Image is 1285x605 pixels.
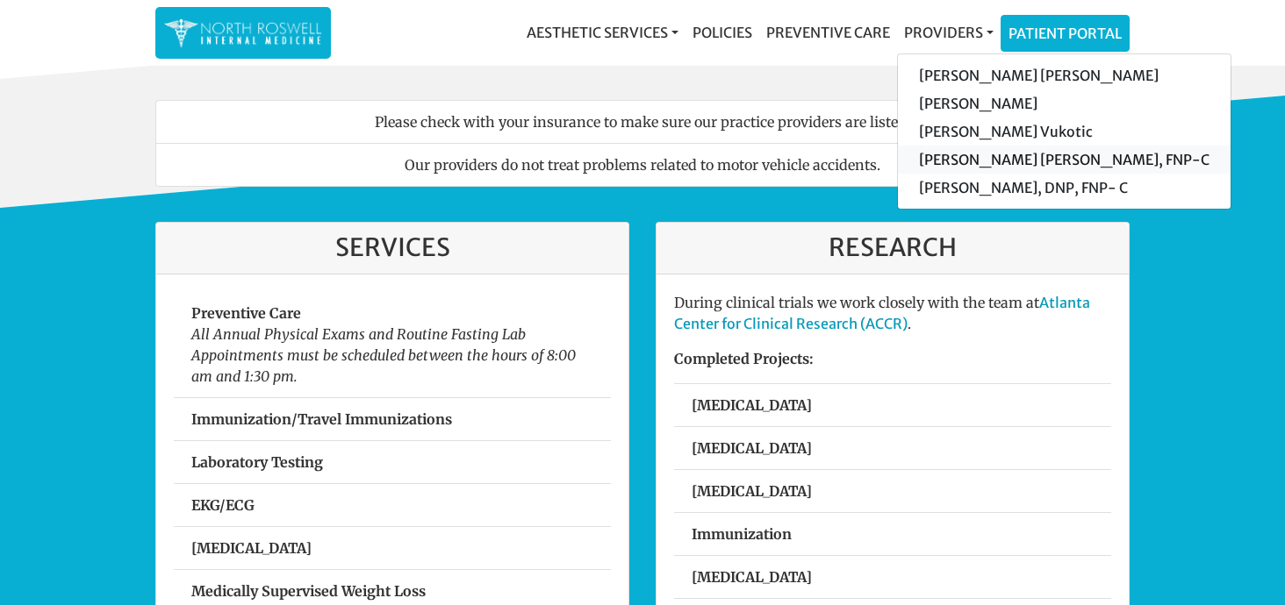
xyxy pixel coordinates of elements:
[1001,16,1129,51] a: Patient Portal
[520,15,686,50] a: Aesthetic Services
[692,439,812,457] strong: [MEDICAL_DATA]
[898,89,1231,117] a: [PERSON_NAME]
[686,15,759,50] a: Policies
[191,453,323,471] strong: Laboratory Testing
[191,410,452,428] strong: Immunization/Travel Immunizations
[191,304,301,322] strong: Preventive Care
[191,496,255,514] strong: EKG/ECG
[898,174,1231,202] a: [PERSON_NAME], DNP, FNP- C
[674,233,1111,263] h3: Research
[191,325,576,385] em: All Annual Physical Exams and Routine Fasting Lab Appointments must be scheduled between the hour...
[674,294,1090,332] a: Atlanta Center for Clinical Research (ACCR)
[759,15,897,50] a: Preventive Care
[898,146,1231,174] a: [PERSON_NAME] [PERSON_NAME], FNP-C
[164,16,322,50] img: North Roswell Internal Medicine
[191,539,312,557] strong: [MEDICAL_DATA]
[155,143,1130,187] li: Our providers do not treat problems related to motor vehicle accidents.
[674,292,1111,334] p: During clinical trials we work closely with the team at .
[898,61,1231,89] a: [PERSON_NAME] [PERSON_NAME]
[174,233,611,263] h3: Services
[897,15,1001,50] a: Providers
[692,525,792,543] strong: Immunization
[155,100,1130,144] li: Please check with your insurance to make sure our practice providers are listed.
[898,117,1231,146] a: [PERSON_NAME] Vukotic
[191,582,426,600] strong: Medically Supervised Weight Loss
[674,350,814,367] strong: Completed Projects:
[692,482,812,500] strong: [MEDICAL_DATA]
[692,396,812,414] strong: [MEDICAL_DATA]
[692,568,812,586] strong: [MEDICAL_DATA]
